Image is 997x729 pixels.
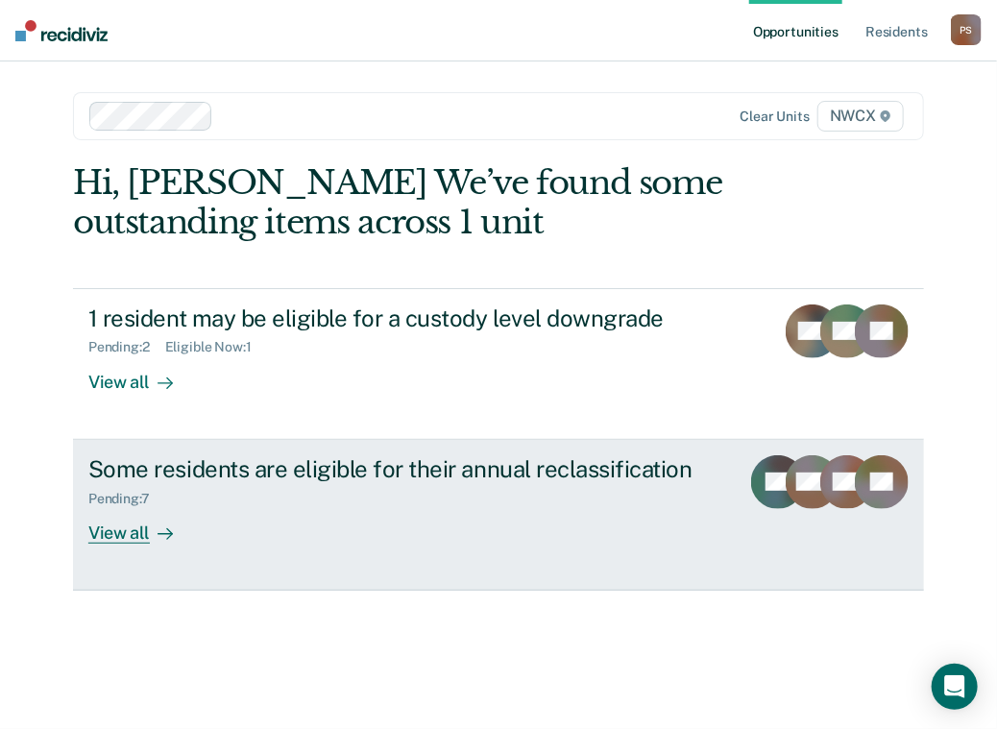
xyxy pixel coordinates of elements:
[88,304,759,332] div: 1 resident may be eligible for a custody level downgrade
[88,355,196,393] div: View all
[932,664,978,710] div: Open Intercom Messenger
[951,14,982,45] button: PS
[88,491,165,507] div: Pending : 7
[165,339,267,355] div: Eligible Now : 1
[88,339,165,355] div: Pending : 2
[740,109,810,125] div: Clear units
[88,455,724,483] div: Some residents are eligible for their annual reclassification
[73,440,924,591] a: Some residents are eligible for their annual reclassificationPending:7View all
[73,288,924,440] a: 1 resident may be eligible for a custody level downgradePending:2Eligible Now:1View all
[73,163,754,242] div: Hi, [PERSON_NAME] We’ve found some outstanding items across 1 unit
[15,20,108,41] img: Recidiviz
[88,506,196,544] div: View all
[951,14,982,45] div: P S
[817,101,904,132] span: NWCX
